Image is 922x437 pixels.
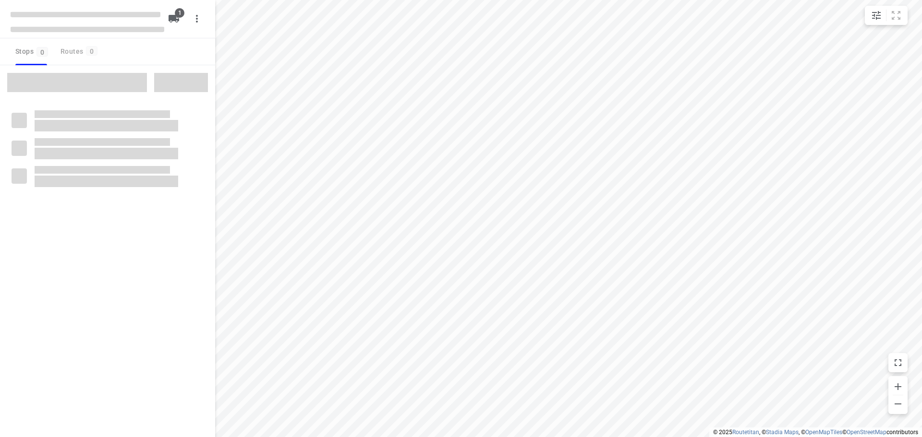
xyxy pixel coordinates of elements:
[713,429,918,436] li: © 2025 , © , © © contributors
[732,429,759,436] a: Routetitan
[865,6,908,25] div: small contained button group
[867,6,886,25] button: Map settings
[766,429,799,436] a: Stadia Maps
[805,429,842,436] a: OpenMapTiles
[847,429,886,436] a: OpenStreetMap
